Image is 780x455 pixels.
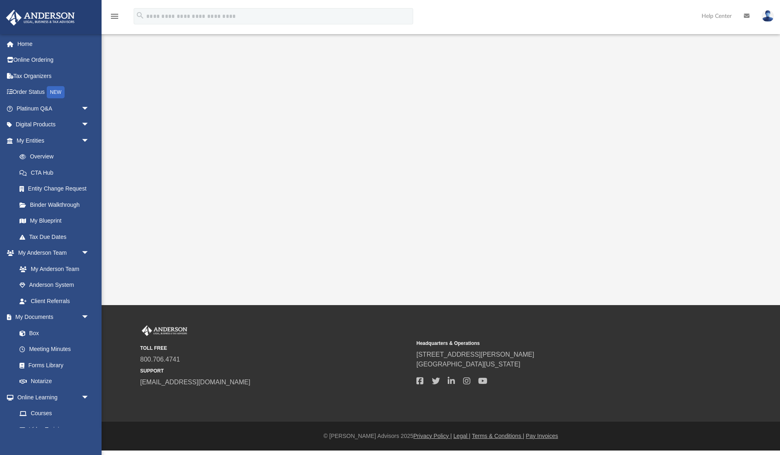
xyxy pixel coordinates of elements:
a: Overview [11,149,102,165]
a: My Documentsarrow_drop_down [6,309,97,325]
div: NEW [47,86,65,98]
a: Online Learningarrow_drop_down [6,389,97,405]
a: Notarize [11,373,97,390]
a: Meeting Minutes [11,341,97,357]
img: User Pic [762,10,774,22]
a: Video Training [11,421,93,438]
i: menu [110,11,119,21]
a: Privacy Policy | [414,433,452,439]
a: My Anderson Teamarrow_drop_down [6,245,97,261]
a: Online Ordering [6,52,102,68]
a: My Entitiesarrow_drop_down [6,132,102,149]
a: [STREET_ADDRESS][PERSON_NAME] [416,351,534,358]
span: arrow_drop_down [81,245,97,262]
span: arrow_drop_down [81,117,97,133]
a: Home [6,36,102,52]
a: Digital Productsarrow_drop_down [6,117,102,133]
span: arrow_drop_down [81,389,97,406]
a: 800.706.4741 [140,356,180,363]
small: SUPPORT [140,367,411,375]
i: search [136,11,145,20]
a: Platinum Q&Aarrow_drop_down [6,100,102,117]
a: CTA Hub [11,165,102,181]
small: Headquarters & Operations [416,340,687,347]
a: Terms & Conditions | [472,433,524,439]
a: Legal | [453,433,470,439]
span: arrow_drop_down [81,132,97,149]
a: My Blueprint [11,213,97,229]
a: [GEOGRAPHIC_DATA][US_STATE] [416,361,520,368]
a: menu [110,15,119,21]
a: Entity Change Request [11,181,102,197]
img: Anderson Advisors Platinum Portal [140,325,189,336]
small: TOLL FREE [140,344,411,352]
a: Order StatusNEW [6,84,102,101]
a: Client Referrals [11,293,97,309]
a: Binder Walkthrough [11,197,102,213]
a: Forms Library [11,357,93,373]
a: My Anderson Team [11,261,93,277]
a: Anderson System [11,277,97,293]
img: Anderson Advisors Platinum Portal [4,10,77,26]
a: Courses [11,405,97,422]
a: Tax Organizers [6,68,102,84]
span: arrow_drop_down [81,309,97,326]
a: [EMAIL_ADDRESS][DOMAIN_NAME] [140,379,250,386]
div: © [PERSON_NAME] Advisors 2025 [102,432,780,440]
a: Box [11,325,93,341]
span: arrow_drop_down [81,100,97,117]
a: Tax Due Dates [11,229,102,245]
a: Pay Invoices [526,433,558,439]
